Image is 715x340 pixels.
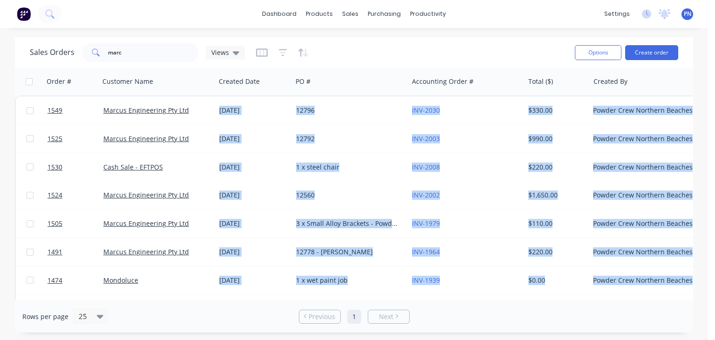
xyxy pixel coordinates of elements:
[47,106,62,115] span: 1549
[219,276,289,285] div: [DATE]
[295,310,413,324] ul: Pagination
[47,210,103,238] a: 1505
[219,106,289,115] div: [DATE]
[625,45,678,60] button: Create order
[103,190,189,199] a: Marcus Engineering Pty Ltd
[296,134,399,143] div: 12792
[299,312,340,321] a: Previous page
[412,247,440,256] a: INV-1964
[257,7,301,21] a: dashboard
[47,276,62,285] span: 1474
[22,312,68,321] span: Rows per page
[593,219,696,228] div: Powder Crew Northern Beaches
[219,247,289,257] div: [DATE]
[405,7,451,21] div: productivity
[103,219,189,228] a: Marcus Engineering Pty Ltd
[363,7,405,21] div: purchasing
[219,134,289,143] div: [DATE]
[593,276,696,285] div: Powder Crew Northern Beaches
[47,266,103,294] a: 1474
[575,45,621,60] button: Options
[47,295,103,323] a: 1426
[528,219,583,228] div: $110.00
[47,134,62,143] span: 1525
[528,134,583,143] div: $990.00
[47,181,103,209] a: 1524
[301,7,337,21] div: products
[47,153,103,181] a: 1530
[528,276,583,285] div: $0.00
[296,247,399,257] div: 12778 - [PERSON_NAME]
[211,48,229,57] span: Views
[296,190,399,200] div: 12560
[593,190,696,200] div: Powder Crew Northern Beaches
[309,312,335,321] span: Previous
[412,77,473,86] div: Accounting Order #
[47,238,103,266] a: 1491
[412,106,440,115] a: INV-2030
[347,310,361,324] a: Page 1 is your current page
[103,276,138,285] a: Mondoluce
[219,163,289,172] div: [DATE]
[593,106,696,115] div: Powder Crew Northern Beaches
[337,7,363,21] div: sales
[47,219,62,228] span: 1505
[219,190,289,200] div: [DATE]
[103,247,189,256] a: Marcus Engineering Pty Ltd
[379,312,393,321] span: Next
[593,134,696,143] div: Powder Crew Northern Beaches
[593,247,696,257] div: Powder Crew Northern Beaches
[368,312,409,321] a: Next page
[103,134,189,143] a: Marcus Engineering Pty Ltd
[47,125,103,153] a: 1525
[219,77,260,86] div: Created Date
[412,134,440,143] a: INV-2003
[47,247,62,257] span: 1491
[296,276,399,285] div: 1 x wet paint job
[412,190,440,199] a: INV-2002
[47,96,103,124] a: 1549
[296,219,399,228] div: 3 x Small Alloy Brackets - Powder Coat - SATIN WHITE
[528,163,583,172] div: $220.00
[412,163,440,171] a: INV-2008
[528,106,583,115] div: $330.00
[296,106,399,115] div: 12796
[412,219,440,228] a: INV-1979
[594,77,627,86] div: Created By
[108,43,199,62] input: Search...
[103,163,163,171] a: Cash Sale - EFTPOS
[600,7,634,21] div: settings
[47,77,71,86] div: Order #
[412,276,440,285] a: INV-1939
[219,219,289,228] div: [DATE]
[47,163,62,172] span: 1530
[30,48,74,57] h1: Sales Orders
[296,163,399,172] div: 1 x steel chair
[47,190,62,200] span: 1524
[296,77,310,86] div: PO #
[102,77,153,86] div: Customer Name
[528,77,553,86] div: Total ($)
[593,163,696,172] div: Powder Crew Northern Beaches
[528,190,583,200] div: $1,650.00
[17,7,31,21] img: Factory
[103,106,189,115] a: Marcus Engineering Pty Ltd
[528,247,583,257] div: $220.00
[684,10,691,18] span: PN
